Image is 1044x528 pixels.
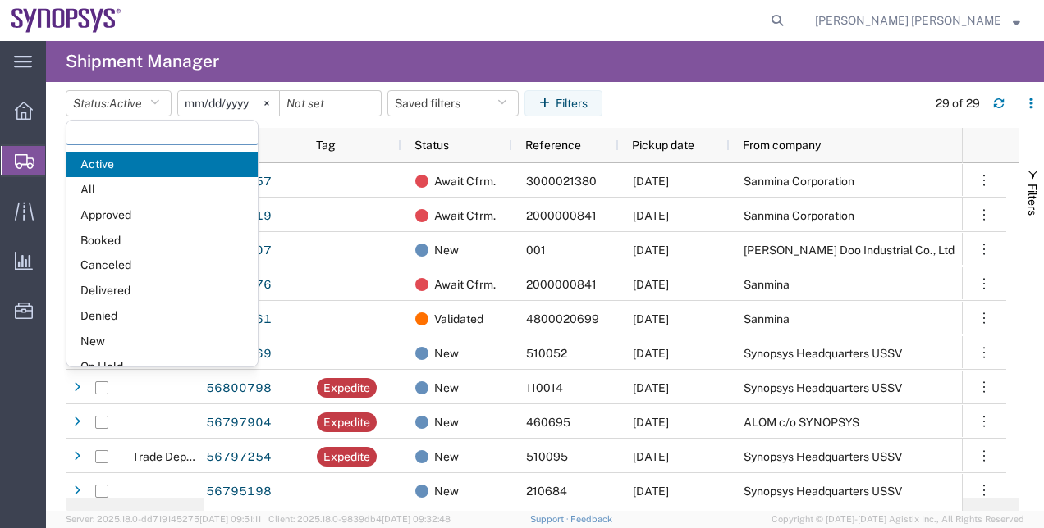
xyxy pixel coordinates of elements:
span: 09/11/2025 [633,485,669,498]
button: Filters [524,90,602,116]
span: Reference [525,139,581,152]
a: 56797904 [205,410,272,436]
a: 56800798 [205,376,272,402]
span: 09/12/2025 [633,175,669,188]
span: New [434,371,459,405]
span: 510095 [526,450,568,463]
span: 2000000841 [526,209,597,222]
span: 09/12/2025 [633,312,669,325]
h4: Shipment Manager [66,41,219,82]
span: 09/15/2025 [633,244,669,257]
span: Sanmina Corporation [744,175,854,188]
span: 510052 [526,347,567,360]
span: Marilia de Melo Fernandes [815,11,1001,30]
span: From company [743,139,821,152]
span: Pickup date [632,139,694,152]
span: Tag [316,139,336,152]
a: 56797254 [205,444,272,471]
span: 110014 [526,381,563,394]
input: Not set [280,91,381,116]
img: logo [11,8,121,33]
span: Await Cfrm. [434,164,496,198]
span: Synopsys Headquarters USSV [744,347,902,360]
span: Active [109,97,142,110]
span: 3000021380 [526,175,597,188]
span: 4800020699 [526,312,599,325]
span: Await Cfrm. [434,267,496,302]
a: Feedback [570,514,612,524]
span: Tong Lay Doo Industrial Co., Ltd [744,244,955,257]
span: On Hold [66,354,258,380]
span: 460695 [526,416,570,429]
span: Synopsys Headquarters USSV [744,485,902,498]
button: [PERSON_NAME] [PERSON_NAME] [814,11,1021,30]
span: Synopsys Headquarters USSV [744,381,902,394]
span: New [434,405,459,439]
span: Sanmina Corporation [744,209,854,222]
span: Synopsys Headquarters USSV [744,450,902,463]
span: [DATE] 09:51:11 [199,514,261,524]
span: Client: 2025.18.0-9839db4 [268,514,451,524]
span: Status [414,139,449,152]
span: Sanmina [744,312,790,325]
button: Status:Active [66,90,172,116]
span: 09/11/2025 [633,450,669,463]
span: 210684 [526,485,567,498]
span: Filters [1026,184,1039,216]
div: Expedite [323,378,370,398]
span: Sanmina [744,278,790,291]
span: Canceled [66,253,258,278]
span: 09/11/2025 [633,278,669,291]
button: Saved filters [387,90,519,116]
span: New [434,439,459,474]
input: Not set [178,91,279,116]
span: 09/12/2025 [633,416,669,429]
span: Active [66,152,258,177]
span: Copyright © [DATE]-[DATE] Agistix Inc., All Rights Reserved [772,512,1024,526]
span: All [66,177,258,203]
a: Support [530,514,571,524]
span: Approved [66,203,258,228]
span: Trade Department [132,450,228,463]
span: New [434,336,459,371]
div: Expedite [323,447,370,467]
span: 09/12/2025 [633,209,669,222]
span: Booked [66,228,258,253]
span: ALOM c/o SYNOPSYS [744,416,859,429]
span: Await Cfrm. [434,198,496,233]
a: 56795198 [205,479,272,505]
span: Delivered [66,278,258,303]
span: 2000000841 [526,278,597,291]
span: Server: 2025.18.0-dd719145275 [66,514,261,524]
span: New [434,474,459,508]
span: New [434,233,459,267]
div: Expedite [323,412,370,432]
span: [DATE] 09:32:48 [382,514,451,524]
span: New [66,329,258,354]
span: Validated [434,302,483,336]
span: Denied [66,303,258,329]
span: 001 [526,244,546,257]
div: 29 of 29 [936,95,980,112]
span: 09/12/2025 [633,347,669,360]
span: 09/12/2025 [633,381,669,394]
